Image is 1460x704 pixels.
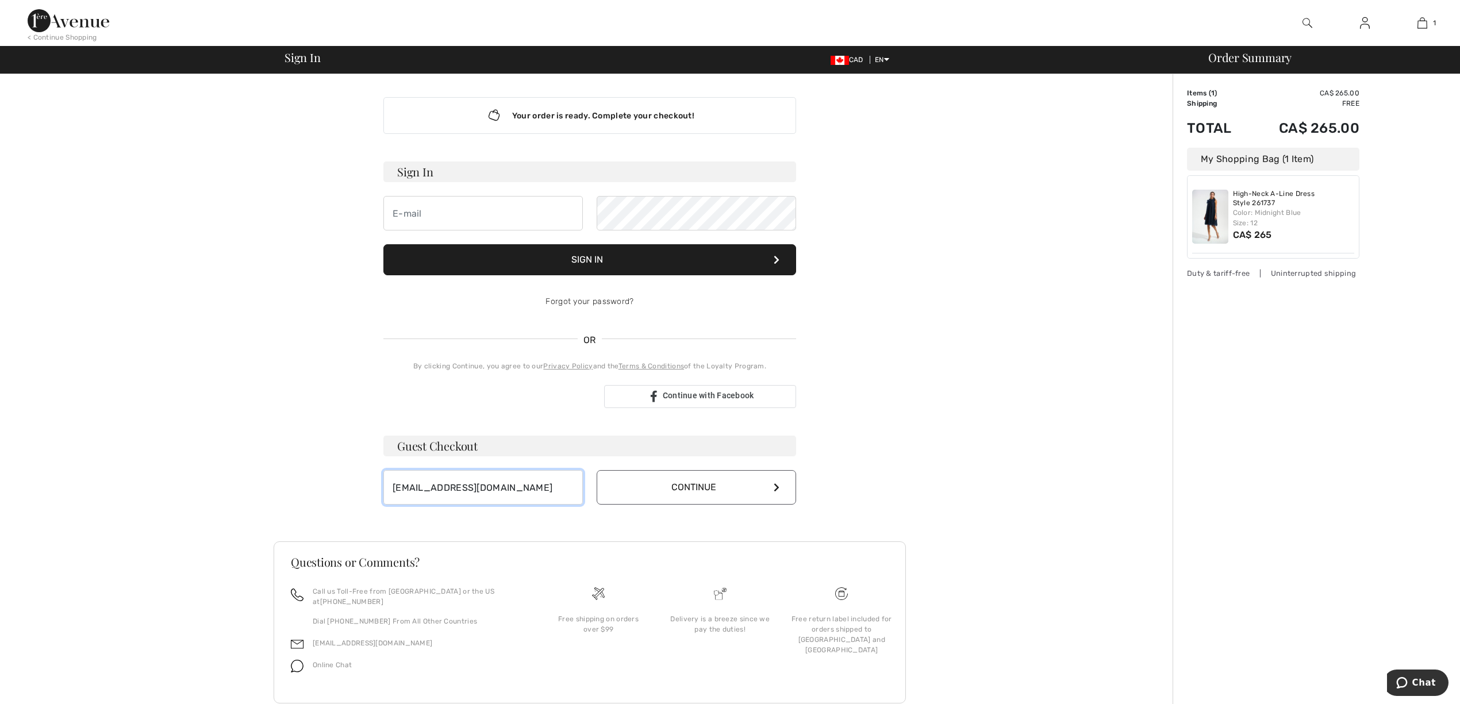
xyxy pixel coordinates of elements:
a: Forgot your password? [545,297,633,306]
img: Free shipping on orders over $99 [592,587,605,600]
img: chat [291,660,303,672]
a: 1 [1394,16,1450,30]
a: [PHONE_NUMBER] [320,598,383,606]
button: Sign In [383,244,796,275]
div: My Shopping Bag (1 Item) [1187,148,1359,171]
span: Continue with Facebook [663,391,754,400]
img: High-Neck A-Line Dress Style 261737 [1192,190,1228,244]
p: Dial [PHONE_NUMBER] From All Other Countries [313,616,524,626]
span: 1 [1433,18,1436,28]
td: CA$ 265.00 [1248,88,1359,98]
img: Delivery is a breeze since we pay the duties! [714,587,727,600]
td: Total [1187,109,1248,148]
a: Continue with Facebook [604,385,796,408]
img: My Info [1360,16,1370,30]
span: Sign In [285,52,320,63]
a: [EMAIL_ADDRESS][DOMAIN_NAME] [313,639,432,647]
input: E-mail [383,196,583,230]
span: OR [578,333,602,347]
td: Shipping [1187,98,1248,109]
span: EN [875,56,889,64]
span: CA$ 265 [1233,229,1272,240]
span: 1 [1211,89,1215,97]
img: search the website [1303,16,1312,30]
a: Privacy Policy [543,362,593,370]
h3: Guest Checkout [383,436,796,456]
a: High-Neck A-Line Dress Style 261737 [1233,190,1355,207]
div: Free shipping on orders over $99 [547,614,650,634]
div: Delivery is a breeze since we pay the duties! [668,614,772,634]
input: E-mail [383,470,583,505]
img: email [291,638,303,651]
td: Items ( ) [1187,88,1248,98]
img: call [291,588,303,601]
div: By clicking Continue, you agree to our and the of the Loyalty Program. [383,361,796,371]
a: Terms & Conditions [618,362,684,370]
iframe: Sign in with Google Button [378,384,601,409]
img: My Bag [1417,16,1427,30]
div: Free return label included for orders shipped to [GEOGRAPHIC_DATA] and [GEOGRAPHIC_DATA] [790,614,893,655]
td: CA$ 265.00 [1248,109,1359,148]
div: Order Summary [1194,52,1453,63]
span: Online Chat [313,661,352,669]
div: < Continue Shopping [28,32,97,43]
td: Free [1248,98,1359,109]
div: Duty & tariff-free | Uninterrupted shipping [1187,268,1359,279]
h3: Sign In [383,161,796,182]
p: Call us Toll-Free from [GEOGRAPHIC_DATA] or the US at [313,586,524,607]
div: Your order is ready. Complete your checkout! [383,97,796,134]
a: Sign In [1351,16,1379,30]
iframe: Opens a widget where you can chat to one of our agents [1387,670,1449,698]
button: Continue [597,470,796,505]
img: Free shipping on orders over $99 [835,587,848,600]
h3: Questions or Comments? [291,556,889,568]
span: CAD [831,56,868,64]
img: 1ère Avenue [28,9,109,32]
div: Color: Midnight Blue Size: 12 [1233,207,1355,228]
img: Canadian Dollar [831,56,849,65]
